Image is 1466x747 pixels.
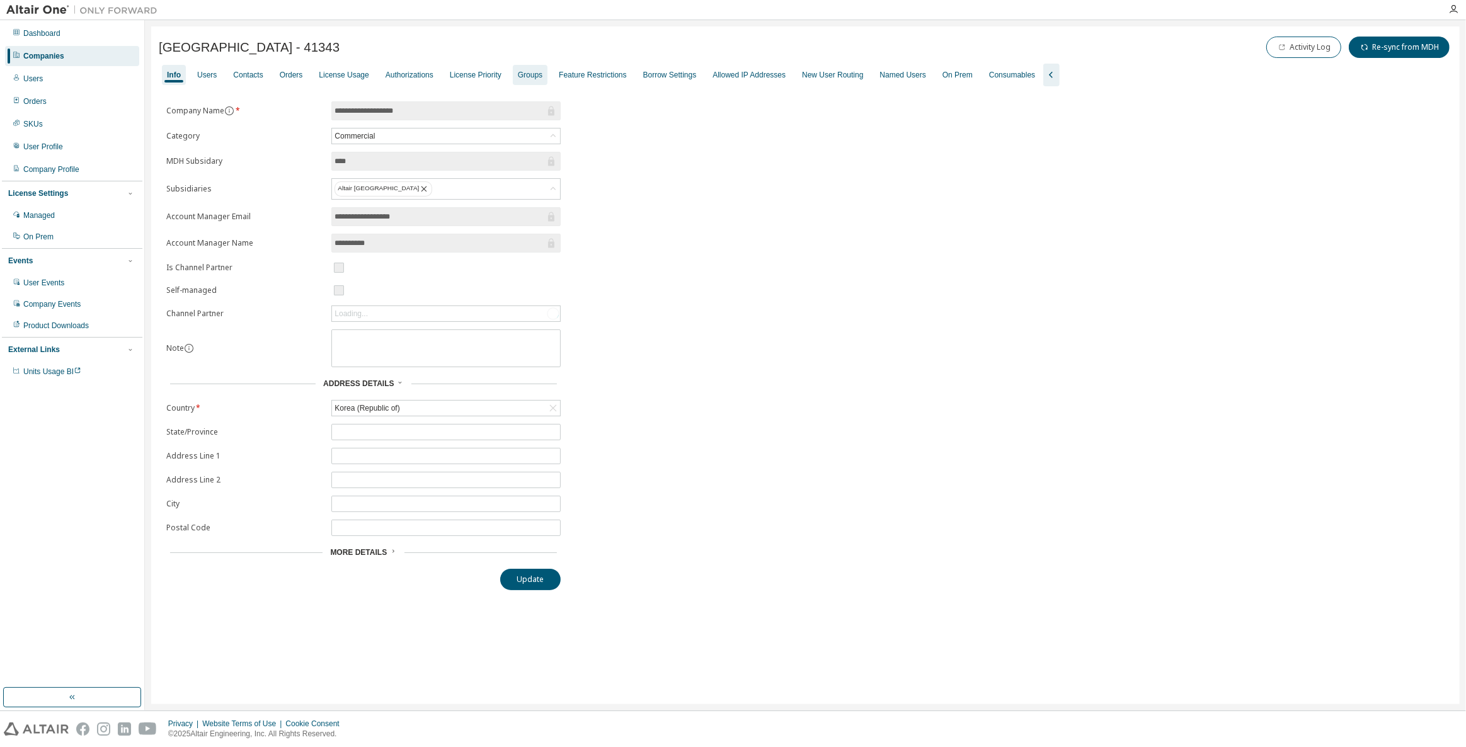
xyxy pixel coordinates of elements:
img: youtube.svg [139,722,157,736]
div: Commercial [333,129,377,143]
label: Account Manager Email [166,212,324,222]
div: Product Downloads [23,321,89,331]
label: Address Line 2 [166,475,324,485]
span: More Details [330,548,387,557]
div: Users [197,70,217,80]
label: Subsidiaries [166,184,324,194]
div: Privacy [168,719,202,729]
div: Commercial [332,128,560,144]
div: Feature Restrictions [559,70,626,80]
div: Orders [280,70,303,80]
div: New User Routing [802,70,863,80]
label: Category [166,131,324,141]
img: altair_logo.svg [4,722,69,736]
img: facebook.svg [76,722,89,736]
label: MDH Subsidary [166,156,324,166]
label: Note [166,343,184,353]
div: Korea (Republic of) [333,401,401,415]
label: State/Province [166,427,324,437]
span: [GEOGRAPHIC_DATA] - 41343 [159,40,340,55]
div: Altair [GEOGRAPHIC_DATA] [332,179,560,199]
img: linkedin.svg [118,722,131,736]
div: Companies [23,51,64,61]
p: © 2025 Altair Engineering, Inc. All Rights Reserved. [168,729,347,739]
div: Consumables [989,70,1035,80]
label: Country [166,403,324,413]
div: License Usage [319,70,369,80]
div: Loading... [335,309,368,319]
div: On Prem [23,232,54,242]
div: Users [23,74,43,84]
span: Units Usage BI [23,367,81,376]
div: On Prem [942,70,973,80]
button: information [224,106,234,116]
span: Address Details [323,379,394,388]
div: User Events [23,278,64,288]
label: Postal Code [166,523,324,533]
label: Channel Partner [166,309,324,319]
div: Info [167,70,181,80]
label: City [166,499,324,509]
div: License Priority [450,70,501,80]
div: Allowed IP Addresses [713,70,786,80]
div: External Links [8,345,60,355]
div: Orders [23,96,47,106]
label: Account Manager Name [166,238,324,248]
div: User Profile [23,142,63,152]
div: Authorizations [386,70,433,80]
label: Address Line 1 [166,451,324,461]
div: Altair [GEOGRAPHIC_DATA] [335,181,432,197]
div: Named Users [880,70,926,80]
div: License Settings [8,188,68,198]
label: Company Name [166,106,324,116]
button: Re-sync from MDH [1349,37,1450,58]
div: Website Terms of Use [202,719,285,729]
div: Contacts [233,70,263,80]
div: Events [8,256,33,266]
div: Groups [518,70,542,80]
div: Company Events [23,299,81,309]
div: Loading... [332,306,560,321]
div: Dashboard [23,28,60,38]
img: Altair One [6,4,164,16]
img: instagram.svg [97,722,110,736]
label: Is Channel Partner [166,263,324,273]
button: Update [500,569,561,590]
label: Self-managed [166,285,324,295]
div: Managed [23,210,55,220]
div: SKUs [23,119,43,129]
button: information [184,343,194,353]
div: Korea (Republic of) [332,401,560,416]
div: Cookie Consent [285,719,346,729]
button: Activity Log [1266,37,1341,58]
div: Borrow Settings [643,70,697,80]
div: Company Profile [23,164,79,174]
